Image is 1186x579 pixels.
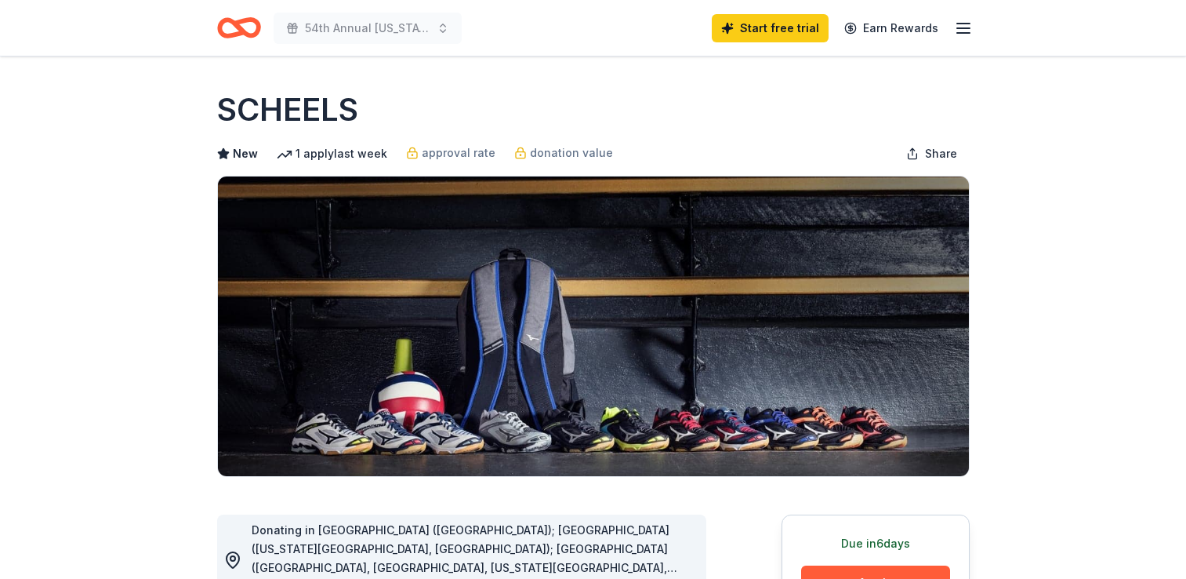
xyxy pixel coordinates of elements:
span: 54th Annual [US_STATE] Governor's Safety & Health Conference [305,19,430,38]
button: 54th Annual [US_STATE] Governor's Safety & Health Conference [274,13,462,44]
span: Share [925,144,957,163]
button: Share [894,138,970,169]
a: Home [217,9,261,46]
span: approval rate [422,144,495,162]
div: 1 apply last week [277,144,387,163]
a: Earn Rewards [835,14,948,42]
img: Image for SCHEELS [218,177,969,476]
a: Start free trial [712,14,829,42]
h1: SCHEELS [217,88,358,132]
a: donation value [514,144,613,162]
div: Due in 6 days [801,534,950,553]
a: approval rate [406,144,495,162]
span: New [233,144,258,163]
span: donation value [530,144,613,162]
